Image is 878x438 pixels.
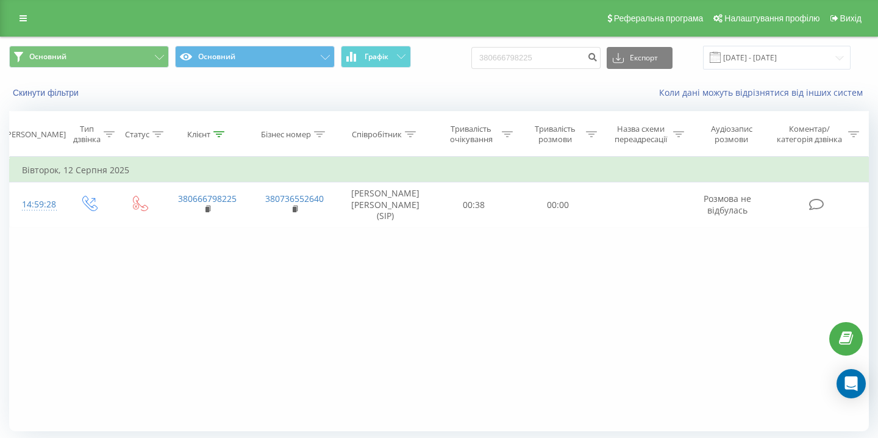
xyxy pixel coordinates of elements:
[125,129,149,140] div: Статус
[187,129,210,140] div: Клієнт
[516,182,600,228] td: 00:00
[4,129,66,140] div: [PERSON_NAME]
[698,124,765,145] div: Аудіозапис розмови
[341,46,411,68] button: Графік
[22,193,51,217] div: 14:59:28
[9,87,85,98] button: Скинути фільтри
[9,46,169,68] button: Основний
[178,193,237,204] a: 380666798225
[175,46,335,68] button: Основний
[432,182,516,228] td: 00:38
[840,13,862,23] span: Вихід
[443,124,499,145] div: Тривалість очікування
[338,182,432,228] td: [PERSON_NAME] [PERSON_NAME] (SIP)
[29,52,66,62] span: Основний
[471,47,601,69] input: Пошук за номером
[837,369,866,398] div: Open Intercom Messenger
[659,87,869,98] a: Коли дані можуть відрізнятися вiд інших систем
[265,193,324,204] a: 380736552640
[527,124,583,145] div: Тривалість розмови
[73,124,101,145] div: Тип дзвінка
[261,129,311,140] div: Бізнес номер
[10,158,869,182] td: Вівторок, 12 Серпня 2025
[607,47,673,69] button: Експорт
[724,13,819,23] span: Налаштування профілю
[704,193,751,215] span: Розмова не відбулась
[774,124,845,145] div: Коментар/категорія дзвінка
[365,52,388,61] span: Графік
[611,124,670,145] div: Назва схеми переадресації
[352,129,402,140] div: Співробітник
[614,13,704,23] span: Реферальна програма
